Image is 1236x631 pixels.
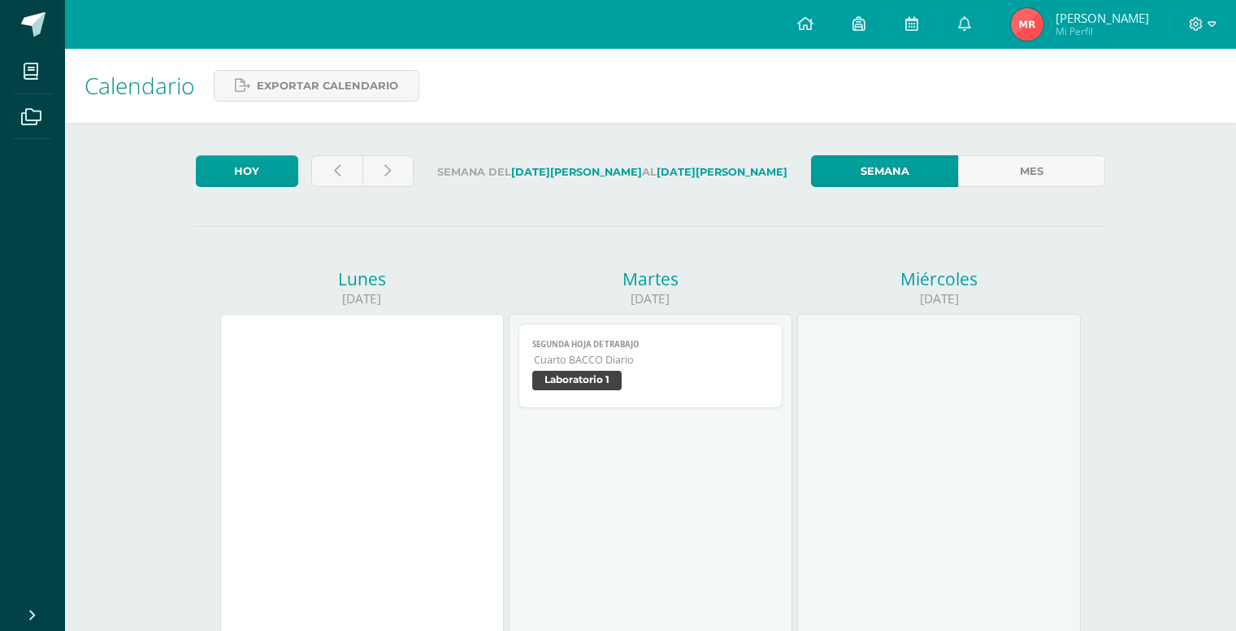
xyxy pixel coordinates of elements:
span: Laboratorio 1 [532,371,622,390]
div: Miércoles [797,268,1081,290]
a: Semana [811,155,958,187]
a: Hoy [196,155,298,187]
span: [PERSON_NAME] [1056,10,1149,26]
span: Calendario [85,70,194,101]
span: Mi Perfil [1056,24,1149,38]
div: [DATE] [220,290,504,307]
div: Lunes [220,268,504,290]
div: [DATE] [509,290,792,307]
span: Cuarto BACCO Diario [534,353,769,367]
a: Exportar calendario [214,70,419,102]
div: [DATE] [797,290,1081,307]
strong: [DATE][PERSON_NAME] [511,166,642,178]
span: Segunda Hoja de trabajo [532,339,769,350]
a: Segunda Hoja de trabajoCuarto BACCO DiarioLaboratorio 1 [518,324,783,408]
span: Exportar calendario [257,71,398,101]
strong: [DATE][PERSON_NAME] [657,166,787,178]
label: Semana del al [427,155,798,189]
div: Martes [509,268,792,290]
a: Mes [958,155,1105,187]
img: 7dda3e9e723d6f463563ab1323816d4f.png [1011,8,1043,41]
